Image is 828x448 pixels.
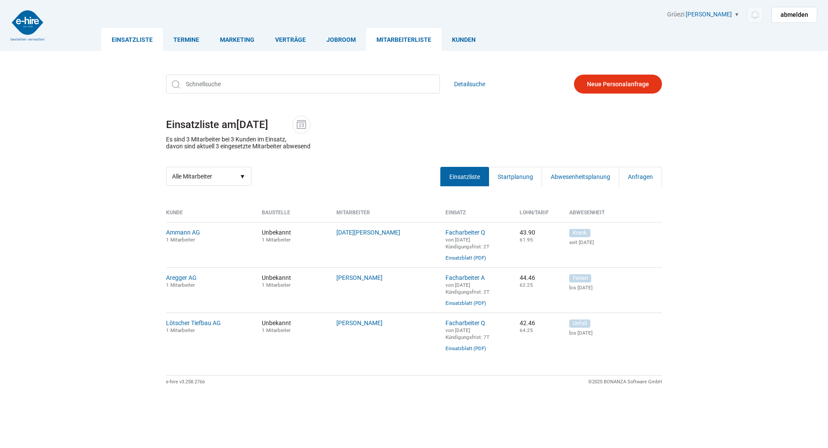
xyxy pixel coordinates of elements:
[336,320,383,326] a: [PERSON_NAME]
[445,255,486,261] a: Einsatzblatt (PDF)
[542,167,619,186] a: Abwesenheitsplanung
[442,28,486,51] a: Kunden
[489,167,542,186] a: Startplanung
[569,239,662,245] small: seit [DATE]
[445,345,486,351] a: Einsatzblatt (PDF)
[262,274,323,288] span: Unbekannt
[520,320,535,326] nobr: 42.46
[166,229,200,236] a: Ammann AG
[454,75,485,94] a: Detailsuche
[265,28,316,51] a: Verträge
[262,229,323,243] span: Unbekannt
[619,167,662,186] a: Anfragen
[166,75,440,94] input: Schnellsuche
[569,285,662,291] small: bis [DATE]
[520,327,533,333] small: 64.25
[569,274,591,282] span: Ferien
[569,320,590,328] span: Unfall
[366,28,442,51] a: Mitarbeiterliste
[563,210,662,222] th: Abwesenheit
[262,282,291,288] small: 1 Mitarbeiter
[166,282,195,288] small: 1 Mitarbeiter
[262,237,291,243] small: 1 Mitarbeiter
[520,282,533,288] small: 62.25
[588,376,662,388] div: ©2025 BONANZA Software GmbH
[166,327,195,333] small: 1 Mitarbeiter
[336,229,400,236] a: [DATE][PERSON_NAME]
[445,282,489,295] small: von [DATE] Kündigungsfrist: 2T
[101,28,163,51] a: Einsatzliste
[439,210,514,222] th: Einsatz
[166,237,195,243] small: 1 Mitarbeiter
[262,320,323,333] span: Unbekannt
[445,274,485,281] a: Facharbeiter A
[445,320,485,326] a: Facharbeiter Q
[336,274,383,281] a: [PERSON_NAME]
[686,11,732,18] a: [PERSON_NAME]
[574,75,662,94] a: Neue Personalanfrage
[316,28,366,51] a: Jobroom
[569,330,662,336] small: bis [DATE]
[445,300,486,306] a: Einsatzblatt (PDF)
[210,28,265,51] a: Marketing
[166,116,662,134] h1: Einsatzliste am
[445,237,489,250] small: von [DATE] Kündigungsfrist: 2T
[520,274,535,281] nobr: 44.46
[520,229,535,236] nobr: 43.90
[445,229,485,236] a: Facharbeiter Q
[750,9,760,20] img: icon-notification.svg
[166,376,205,388] div: e-hire v3.258.2766
[262,327,291,333] small: 1 Mitarbeiter
[520,237,533,243] small: 61.95
[569,229,590,237] span: Krank
[667,11,817,23] div: Grüezi
[330,210,439,222] th: Mitarbeiter
[295,118,308,131] img: icon-date.svg
[166,210,255,222] th: Kunde
[11,10,44,41] img: logo2.png
[255,210,330,222] th: Baustelle
[772,7,817,23] a: abmelden
[166,136,310,150] p: Es sind 3 Mitarbeiter bei 3 Kunden im Einsatz, davon sind aktuell 3 eingesetzte Mitarbeiter abwesend
[445,327,489,340] small: von [DATE] Kündigungsfrist: 7T
[166,320,221,326] a: Lötscher Tiefbau AG
[166,274,197,281] a: Aregger AG
[440,167,489,186] a: Einsatzliste
[513,210,563,222] th: Lohn/Tarif
[163,28,210,51] a: Termine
